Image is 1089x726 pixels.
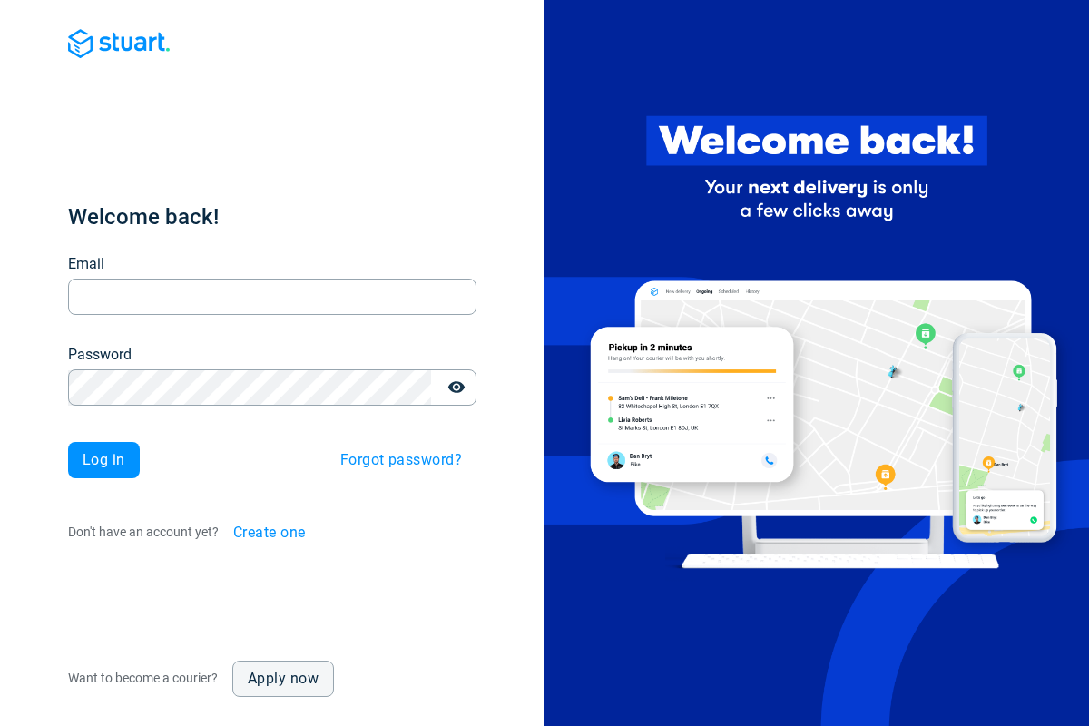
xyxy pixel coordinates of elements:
[68,29,170,58] img: Blue logo
[68,671,218,685] span: Want to become a courier?
[68,442,140,478] button: Log in
[248,672,319,686] span: Apply now
[68,344,132,366] label: Password
[68,253,104,275] label: Email
[68,202,476,231] h1: Welcome back!
[219,515,320,551] button: Create one
[232,661,334,697] a: Apply now
[233,525,306,540] span: Create one
[83,453,125,467] span: Log in
[68,525,219,539] span: Don't have an account yet?
[326,442,476,478] button: Forgot password?
[340,453,462,467] span: Forgot password?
